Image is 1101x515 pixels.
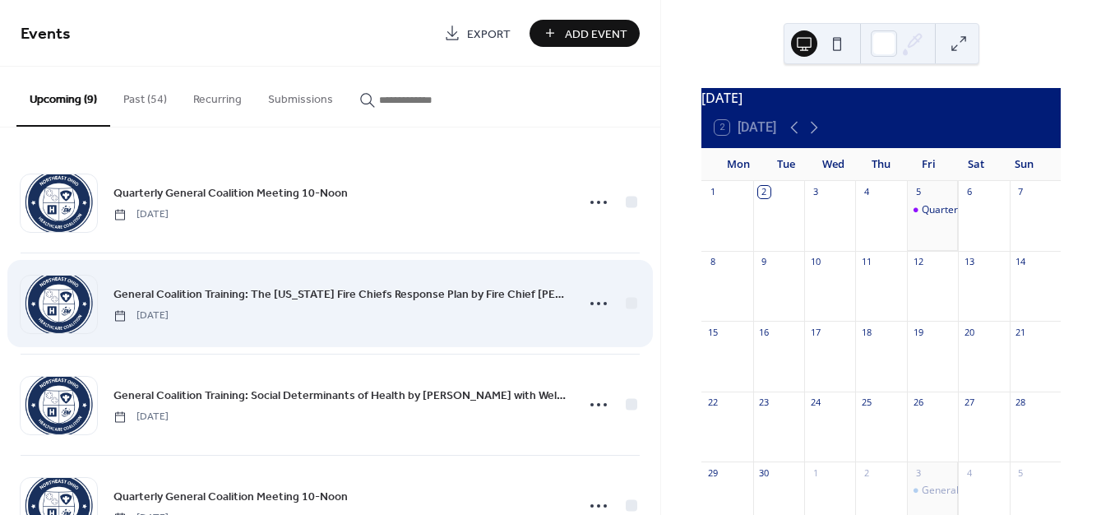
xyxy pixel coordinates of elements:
button: Past (54) [110,67,180,125]
a: Quarterly General Coalition Meeting 10-Noon [113,183,348,202]
div: 1 [809,466,821,479]
span: Quarterly General Coalition Meeting 10-Noon [113,185,348,202]
div: 20 [963,326,975,338]
div: Thu [858,148,905,181]
div: Wed [810,148,858,181]
div: 3 [912,466,924,479]
span: [DATE] [113,410,169,425]
div: 6 [963,186,975,198]
div: 15 [706,326,719,338]
div: 12 [912,256,924,268]
div: 1 [706,186,719,198]
div: 25 [860,397,872,409]
div: 19 [912,326,924,338]
div: 5 [1015,466,1027,479]
div: 14 [1015,256,1027,268]
a: General Coalition Training: Social Determinants of Health by [PERSON_NAME] with WellLink [113,386,566,405]
span: General Coalition Training: The [US_STATE] Fire Chiefs Response Plan by Fire Chief [PERSON_NAME] [113,286,566,304]
div: 9 [758,256,770,268]
div: 2 [860,466,872,479]
span: [DATE] [113,207,169,222]
button: Recurring [180,67,255,125]
div: Fri [905,148,953,181]
span: General Coalition Training: Social Determinants of Health by [PERSON_NAME] with WellLink [113,387,566,405]
div: 27 [963,397,975,409]
div: Tue [762,148,810,181]
button: Add Event [530,20,640,47]
div: 7 [1015,186,1027,198]
div: General Coalition Training: The Ohio Fire Chiefs Response Plan by Fire Chief Mike Carroll [907,484,958,498]
div: 4 [963,466,975,479]
div: 30 [758,466,770,479]
a: Export [432,20,523,47]
div: 8 [706,256,719,268]
div: 2 [758,186,770,198]
div: Mon [715,148,762,181]
div: 29 [706,466,719,479]
div: 22 [706,397,719,409]
div: 26 [912,397,924,409]
div: [DATE] [701,88,1061,108]
div: 17 [809,326,821,338]
div: 11 [860,256,872,268]
div: 5 [912,186,924,198]
div: 18 [860,326,872,338]
span: Export [467,26,511,43]
div: 3 [809,186,821,198]
a: Quarterly General Coalition Meeting 10-Noon [113,487,348,506]
div: 16 [758,326,770,338]
span: Add Event [565,26,627,43]
button: Upcoming (9) [16,67,110,127]
div: 23 [758,397,770,409]
span: Events [21,18,71,50]
a: General Coalition Training: The [US_STATE] Fire Chiefs Response Plan by Fire Chief [PERSON_NAME] [113,285,566,304]
button: Submissions [255,67,346,125]
div: Sun [1000,148,1048,181]
span: Quarterly General Coalition Meeting 10-Noon [113,489,348,506]
div: 4 [860,186,872,198]
div: 10 [809,256,821,268]
span: [DATE] [113,309,169,323]
div: 13 [963,256,975,268]
div: 24 [809,397,821,409]
div: Quarterly General Coalition Meeting 10-Noon [907,203,958,217]
div: 28 [1015,397,1027,409]
div: 21 [1015,326,1027,338]
div: Sat [952,148,1000,181]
